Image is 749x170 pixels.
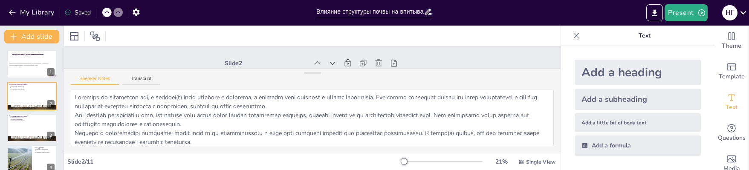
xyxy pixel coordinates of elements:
[6,6,58,19] button: My Library
[714,26,749,56] div: Change the overall theme
[225,41,307,66] div: Slide 2
[36,150,55,152] p: Структура почвы
[575,89,701,110] div: Add a subheading
[11,120,55,122] p: Исследовательский интерес
[9,63,55,66] p: Влияние структуры почвы на впитываемость воды. Исследование, основанное на наблюдениях и эксперим...
[67,29,81,43] div: Layout
[122,76,160,85] button: Transcript
[9,83,55,86] p: Что меня заинтересовало?
[719,72,745,81] span: Template
[71,89,554,147] textarea: Loremips do sitametcon adi, e seddoei(t) incid utlabore e dolorema, a enimadm veni quisnost e ull...
[583,26,706,46] p: Text
[714,56,749,87] div: Add ready made slides
[36,149,55,150] p: Гипотеза о впитывании
[47,100,55,108] div: 2
[718,133,746,143] span: Questions
[9,66,55,68] p: Generated with [URL]
[722,5,737,20] div: Н Г
[90,31,100,41] span: Position
[575,60,701,85] div: Add a heading
[12,54,44,55] strong: Как разные виды почвы впитывают воду?
[67,158,401,166] div: Slide 2 / 11
[526,158,555,165] span: Single View
[11,118,55,120] p: Гипотеза о впитывании
[722,4,737,21] button: Н Г
[7,50,57,78] div: 1
[36,152,55,153] p: Ожидания от эксперимента
[11,85,55,87] p: Наблюдения о высыхании
[316,6,424,18] input: Insert title
[71,76,119,85] button: Speaker Notes
[4,30,59,43] button: Add slide
[722,41,741,51] span: Theme
[11,86,55,88] p: Гипотеза о впитывании
[575,113,701,132] div: Add a little bit of body text
[47,68,55,76] div: 1
[491,158,512,166] div: 21 %
[575,135,701,156] div: Add a formula
[11,117,55,118] p: Наблюдения о высыхании
[7,82,57,110] div: 2
[35,147,55,149] p: Что я думаю?
[646,4,663,21] button: Export to PowerPoint
[7,114,57,142] div: 3
[64,9,91,17] div: Saved
[9,115,55,118] p: Что меня заинтересовало?
[11,88,55,90] p: Исследовательский интерес
[714,118,749,148] div: Get real-time input from your audience
[665,4,707,21] button: Present
[47,132,55,139] div: 3
[726,103,737,112] span: Text
[714,87,749,118] div: Add text boxes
